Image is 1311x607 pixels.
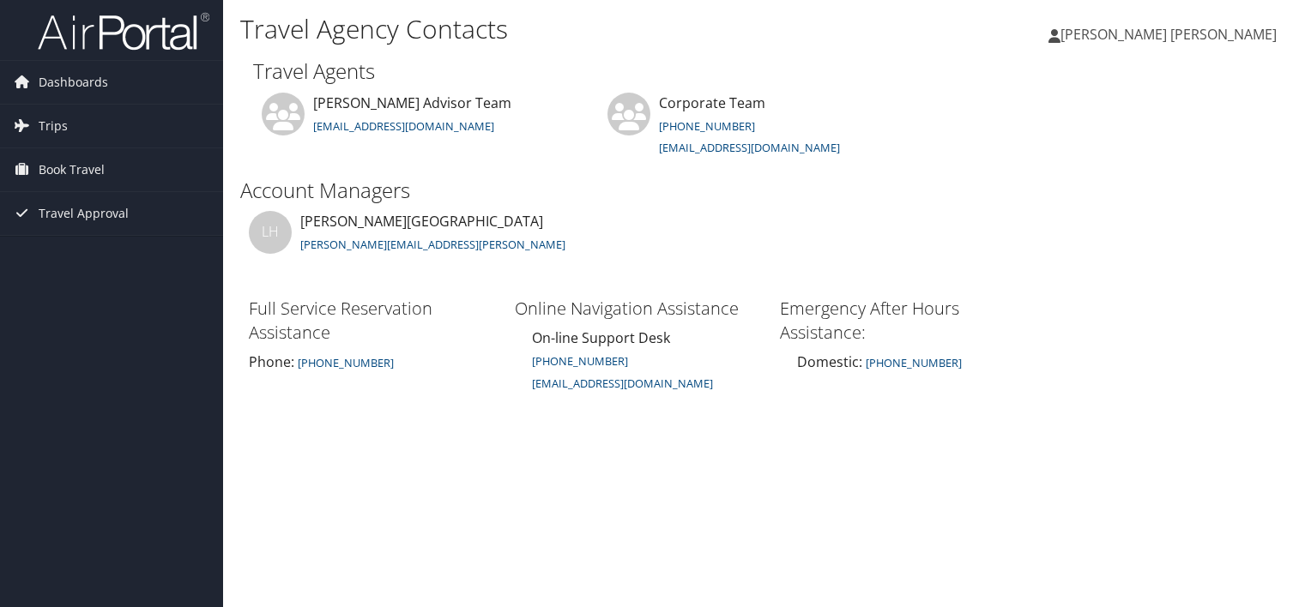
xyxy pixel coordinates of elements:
span: [PERSON_NAME] [PERSON_NAME] [1060,25,1277,44]
span: [PERSON_NAME][GEOGRAPHIC_DATA] [300,212,543,231]
div: Phone: [249,352,498,372]
small: [EMAIL_ADDRESS][DOMAIN_NAME] [532,376,713,391]
span: Travel Approval [39,192,129,235]
span: [PERSON_NAME] Advisor Team [313,93,511,112]
a: [PHONE_NUMBER] [659,118,755,134]
small: [PHONE_NUMBER] [298,355,394,370]
a: [PHONE_NUMBER] [532,353,628,369]
h1: Travel Agency Contacts [240,11,943,47]
h3: Emergency After Hours Assistance: [780,297,1029,345]
span: Corporate Team [659,93,765,112]
a: [PERSON_NAME][EMAIL_ADDRESS][PERSON_NAME] [300,237,565,252]
h3: Online Navigation Assistance [515,297,764,321]
a: [PHONE_NUMBER] [866,355,962,370]
span: Trips [39,105,68,147]
span: Dashboards [39,61,108,104]
a: [PERSON_NAME] [PERSON_NAME] [1048,9,1294,60]
h2: Travel Agents [253,57,1281,86]
h3: Full Service Reservation Assistance [249,297,498,345]
div: LH [249,211,292,254]
span: Domestic: [797,352,862,371]
a: [EMAIL_ADDRESS][DOMAIN_NAME] [532,373,713,392]
span: On-line Support Desk [532,328,670,347]
a: [EMAIL_ADDRESS][DOMAIN_NAME] [659,140,840,155]
span: Book Travel [39,148,105,191]
a: [PHONE_NUMBER] [294,352,394,371]
a: [EMAIL_ADDRESS][DOMAIN_NAME] [313,118,494,134]
img: airportal-logo.png [38,11,209,51]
